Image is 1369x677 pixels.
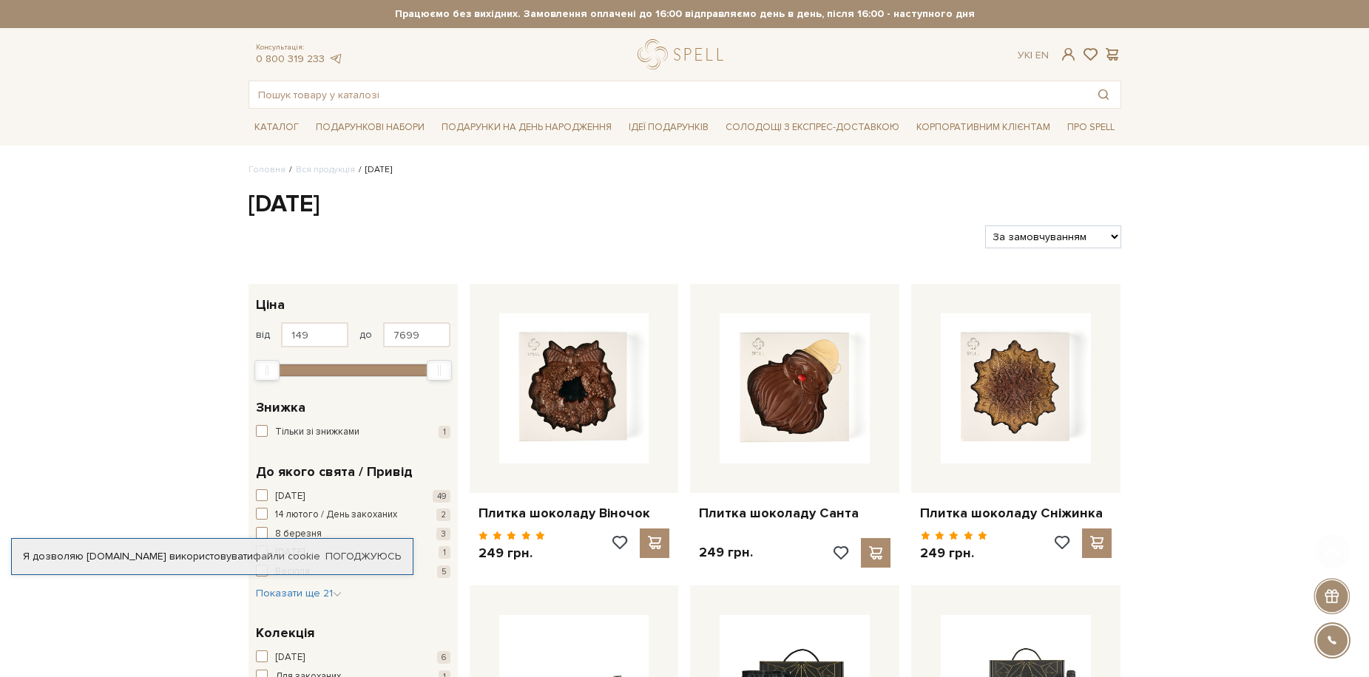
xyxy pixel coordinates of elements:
[275,650,305,665] span: [DATE]
[328,52,343,65] a: telegram
[249,164,285,175] a: Головна
[1035,49,1049,61] a: En
[275,425,359,440] span: Тільки зі знижками
[249,189,1121,220] h1: [DATE]
[256,623,314,643] span: Колекція
[253,550,320,562] a: файли cookie
[256,52,325,65] a: 0 800 319 233
[256,508,450,523] button: 14 лютого / День закоханих 2
[436,528,450,540] span: 3
[720,115,905,140] a: Солодощі з експрес-доставкою
[256,527,450,542] button: 8 березня 3
[249,116,305,139] a: Каталог
[256,43,343,52] span: Консультація:
[920,545,987,562] p: 249 грн.
[249,81,1086,108] input: Пошук товару у каталозі
[325,550,401,563] a: Погоджуюсь
[1018,49,1049,62] div: Ук
[256,462,413,482] span: До якого свята / Привід
[256,586,342,601] button: Показати ще 21
[275,527,322,542] span: 8 березня
[699,544,753,561] p: 249 грн.
[436,508,450,521] span: 2
[436,116,618,139] a: Подарунки на День народження
[479,505,670,522] a: Плитка шоколаду Віночок
[275,508,397,523] span: 14 лютого / День закоханих
[12,550,413,563] div: Я дозволяю [DOMAIN_NAME] використовувати
[249,7,1121,21] strong: Працюємо без вихідних. Замовлення оплачені до 16:00 відправляємо день в день, після 16:00 - насту...
[699,505,890,522] a: Плитка шоколаду Санта
[439,546,450,559] span: 1
[256,295,285,315] span: Ціна
[437,565,450,578] span: 5
[275,489,305,504] span: [DATE]
[256,587,342,599] span: Показати ще 21
[910,116,1056,139] a: Корпоративним клієнтам
[920,505,1112,522] a: Плитка шоколаду Сніжинка
[623,116,714,139] a: Ідеї подарунків
[433,490,450,503] span: 49
[256,398,305,418] span: Знижка
[256,328,270,341] span: від
[1061,116,1120,139] a: Про Spell
[479,545,546,562] p: 249 грн.
[256,425,450,440] button: Тільки зі знижками 1
[359,328,372,341] span: до
[1030,49,1032,61] span: |
[355,163,392,177] li: [DATE]
[437,651,450,664] span: 6
[439,426,450,438] span: 1
[310,116,430,139] a: Подарункові набори
[638,39,730,69] a: logo
[254,360,280,381] div: Min
[281,322,348,347] input: Ціна
[383,322,450,347] input: Ціна
[1086,81,1120,108] button: Пошук товару у каталозі
[296,164,355,175] a: Вся продукція
[256,489,450,504] button: [DATE] 49
[256,650,450,665] button: [DATE] 6
[427,360,452,381] div: Max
